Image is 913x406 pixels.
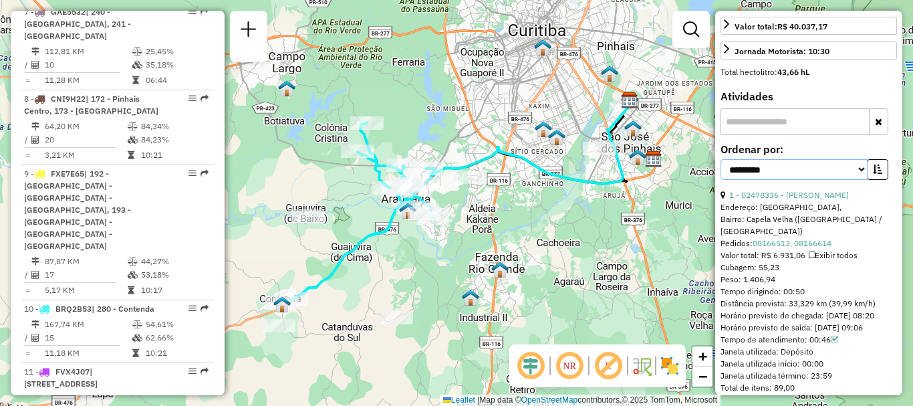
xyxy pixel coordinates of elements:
i: Tempo total em rota [128,151,134,159]
td: 3,21 KM [44,148,127,162]
span: Ocultar NR [553,350,585,382]
img: Fluxo de ruas [631,355,652,377]
div: Atividade não roteirizada - DOUGLAS BARCZ [262,319,295,332]
a: Nova sessão e pesquisa [235,16,262,46]
div: Valor total: R$ 6.931,06 [721,249,897,262]
span: Exibir todos [809,250,858,260]
i: % de utilização do peso [132,320,142,328]
i: % de utilização da cubagem [128,271,138,279]
td: 54,61% [145,318,209,331]
img: Warecloud Fazenda Rio Grande [462,289,479,306]
em: Opções [188,304,197,312]
img: Warecloud Pinheirinho I - XAXIM [535,120,552,138]
td: 10 [44,58,132,72]
i: % de utilização da cubagem [132,61,142,69]
a: Jornada Motorista: 10:30 [721,41,897,60]
h4: Atividades [721,90,897,103]
div: Atividade não roteirizada - RODRIGO DE LIMA GOME [291,209,324,223]
div: Total hectolitro: [721,66,897,78]
span: | 240 - [GEOGRAPHIC_DATA], 241 - [GEOGRAPHIC_DATA] [24,7,131,41]
a: Valor total:R$ 40.037,17 [721,17,897,35]
em: Rota exportada [201,169,209,177]
td: 84,23% [140,133,208,146]
span: + [698,348,707,365]
i: % de utilização do peso [132,47,142,56]
img: contenda [273,296,291,313]
span: FVX4J07 [55,367,90,377]
i: % de utilização do peso [128,122,138,130]
a: Com service time [831,334,838,344]
span: | [477,395,479,405]
td: = [24,74,31,87]
i: Total de Atividades [31,136,39,144]
td: 84,34% [140,120,208,133]
em: Opções [188,94,197,102]
span: CNI9H22 [51,94,86,104]
i: Tempo total em rota [128,286,134,294]
img: CDD SJ Pinhais [645,150,662,168]
div: Map data © contributors,© 2025 TomTom, Microsoft [440,395,721,406]
span: FXE7E65 [51,169,84,179]
td: 167,74 KM [44,318,132,331]
span: 7 - [24,7,131,41]
td: 15 [44,331,132,344]
img: 704 UDC Full Brasilio [534,39,551,56]
em: Opções [188,169,197,177]
a: 1 - 02478336 - [PERSON_NAME] [729,190,849,200]
em: Rota exportada [201,94,209,102]
i: Distância Total [31,320,39,328]
i: Tempo total em rota [132,349,139,357]
img: Warecloud São José dos Pinhais - AVIAÇÃO [624,120,642,137]
div: Pedidos: [721,237,897,249]
div: Janela utilizada término: 23:59 [721,370,897,382]
em: Rota exportada [201,7,209,15]
div: Atividade não roteirizada - JOSE CARLOS DE MOURA 92479774953 [380,311,413,324]
div: Atividade não roteirizada - AMGC COMERCIO DE MED [454,171,487,184]
img: Warecloud Campo Largo - JARDIM DAS PALMEIRAS [278,80,295,97]
span: | [STREET_ADDRESS] [24,367,98,389]
em: Rota exportada [201,304,209,312]
img: São Jose dos Pinhais [629,148,646,166]
div: Tempo dirigindo: 00:50 [721,286,897,298]
span: 10 - [24,304,154,314]
img: Warecloud Pinhais - CAJURU [601,65,618,82]
a: OpenStreetMap [521,395,578,405]
span: GAE5532 [51,7,86,17]
i: Distância Total [31,47,39,56]
div: Jornada Motorista: 10:30 [735,45,829,58]
td: 64,20 KM [44,120,127,133]
td: 98,16 KM [44,393,127,406]
td: 5,17 KM [44,284,127,297]
i: Total de Atividades [31,61,39,69]
i: % de utilização do peso [128,395,138,403]
i: Total de Atividades [31,334,39,342]
div: Horário previsto de saída: [DATE] 09:06 [721,322,897,334]
td: 53,18% [140,268,208,282]
a: Zoom out [692,367,712,387]
td: 10:21 [140,148,208,162]
a: 08166513, 08166614 [753,238,831,248]
img: Exibir/Ocultar setores [659,355,680,377]
span: 11 - [24,367,98,389]
i: Tempo total em rota [132,76,139,84]
a: Leaflet [443,395,475,405]
img: CDD Curitiba [621,92,638,109]
a: Exibir filtros [678,16,704,43]
td: 10:21 [145,346,209,360]
i: Total de Atividades [31,271,39,279]
td: 17 [44,268,127,282]
em: Rota exportada [201,367,209,375]
i: % de utilização da cubagem [128,136,138,144]
i: % de utilização do peso [128,258,138,266]
td: 25,45% [145,45,209,58]
span: Ocultar deslocamento [515,350,547,382]
td: 35,18% [145,58,209,72]
td: 44,27% [140,255,208,268]
div: Distância prevista: 33,329 km (39,99 km/h) [721,298,897,310]
span: 9 - [24,169,131,251]
em: Opções [188,7,197,15]
td: = [24,346,31,360]
button: Ordem crescente [867,159,888,180]
i: Distância Total [31,395,39,403]
em: Opções [188,367,197,375]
